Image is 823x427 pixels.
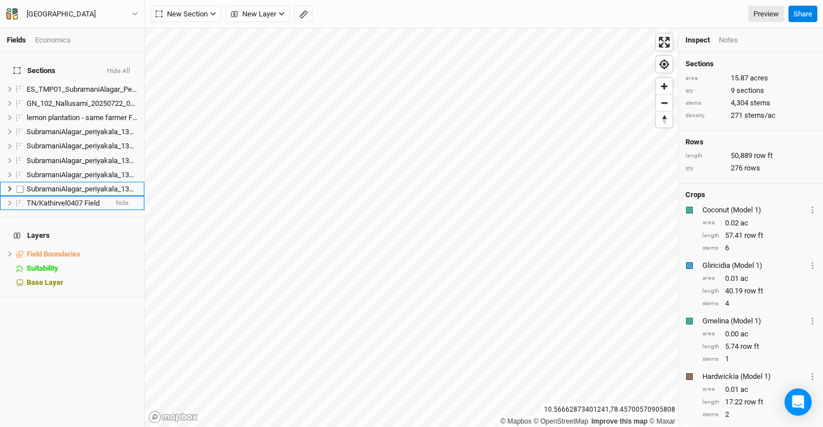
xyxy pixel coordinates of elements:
div: 6 [702,243,816,253]
div: SubramaniAlagar_periyakala_130825_Rev01_2 Field [27,127,138,136]
div: Gliricidia (Model 1) [702,261,807,271]
span: row ft [744,286,763,296]
button: [GEOGRAPHIC_DATA] [6,8,139,20]
a: Fields [7,36,26,44]
div: Coconut (Model 1) [702,205,807,215]
span: ac [740,218,748,228]
button: Crop Usage [809,203,816,216]
div: GN_102_Nallusami_20250722_01 Field [27,99,138,108]
span: TN/Kathirvel0407 Field [27,199,100,207]
div: area [702,330,719,338]
div: area [702,385,719,394]
div: Economics [35,35,71,45]
div: 1 [702,354,816,364]
span: ac [740,385,748,395]
span: row ft [744,397,763,407]
h4: Rows [685,138,816,147]
div: Hardwickia (Model 1) [702,372,807,382]
div: 0.02 [702,218,816,228]
span: New Layer [231,8,276,20]
span: SubramaniAlagar_periyakala_130825_Rev01_6 Field [27,185,192,193]
button: Enter fullscreen [656,34,672,50]
a: Maxar [649,417,675,425]
span: row ft [754,151,773,161]
div: area [685,74,725,83]
div: Suitability [27,264,138,273]
span: acres [750,73,768,83]
span: row ft [744,230,763,241]
button: Crop Usage [809,370,816,383]
div: density [685,112,725,120]
a: Mapbox logo [148,411,198,424]
span: stems [750,98,770,108]
div: 0.00 [702,329,816,339]
div: Tamil Nadu [27,8,96,20]
div: Open Intercom Messenger [785,388,812,416]
button: Crop Usage [809,314,816,327]
span: Suitability [27,264,58,272]
a: Preview [748,6,784,23]
span: ac [740,329,748,339]
div: 15.87 [685,73,816,83]
div: TN/Kathirvel0407 Field [27,199,107,208]
div: 17.22 [702,397,816,407]
a: Improve this map [591,417,648,425]
div: Gmelina (Model 1) [702,316,807,326]
div: 40.19 [702,286,816,296]
button: Share [788,6,817,23]
canvas: Map [145,28,678,427]
button: Zoom in [656,78,672,95]
button: Crop Usage [809,259,816,272]
span: ES_TMP01_SubramaniAlagar_Periyakala_20250802_001 Field [27,85,224,93]
div: Inspect [685,35,710,45]
span: SubramaniAlagar_periyakala_130825_Rev01_3 Field [27,142,192,150]
span: GN_102_Nallusami_20250722_01 Field [27,99,151,108]
span: Sections [14,66,55,75]
div: qty [685,164,725,173]
div: length [702,287,719,296]
div: length [685,152,725,160]
div: length [702,343,719,351]
span: hide [116,196,128,210]
div: ES_TMP01_SubramaniAlagar_Periyakala_20250802_001 Field [27,85,138,94]
div: stems [702,300,719,308]
div: 50,889 [685,151,816,161]
div: Base Layer [27,278,138,287]
div: length [702,232,719,240]
div: SubramaniAlagar_periyakala_130825_Rev01_5 Field [27,170,138,180]
button: New Section [151,6,221,23]
button: Zoom out [656,95,672,111]
span: sections [736,86,764,96]
div: lemon plantation - same farmer Field [27,113,138,122]
div: stems [702,244,719,253]
div: SubramaniAlagar_periyakala_130825_Rev01_4 Field [27,156,138,165]
div: SubramaniAlagar_periyakala_130825_Rev01_6 Field [27,185,138,194]
div: stems [702,355,719,364]
div: area [702,274,719,283]
button: Reset bearing to north [656,111,672,127]
div: Field Boundaries [27,250,138,259]
div: SubramaniAlagar_periyakala_130825_Rev01_3 Field [27,142,138,151]
div: length [702,398,719,407]
span: ac [740,274,748,284]
div: [GEOGRAPHIC_DATA] [27,8,96,20]
span: Find my location [656,56,672,72]
h4: Layers [7,224,138,247]
div: qty [685,87,725,95]
span: Field Boundaries [27,250,80,258]
span: SubramaniAlagar_periyakala_130825_Rev01_2 Field [27,127,192,136]
a: Mapbox [500,417,531,425]
button: New Layer [226,6,290,23]
a: OpenStreetMap [534,417,589,425]
div: 9 [685,86,816,96]
span: Base Layer [27,278,63,287]
div: 4,304 [685,98,816,108]
span: lemon plantation - same farmer Field [27,113,144,122]
span: SubramaniAlagar_periyakala_130825_Rev01_5 Field [27,170,192,179]
span: rows [744,163,760,173]
span: SubramaniAlagar_periyakala_130825_Rev01_4 Field [27,156,192,165]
